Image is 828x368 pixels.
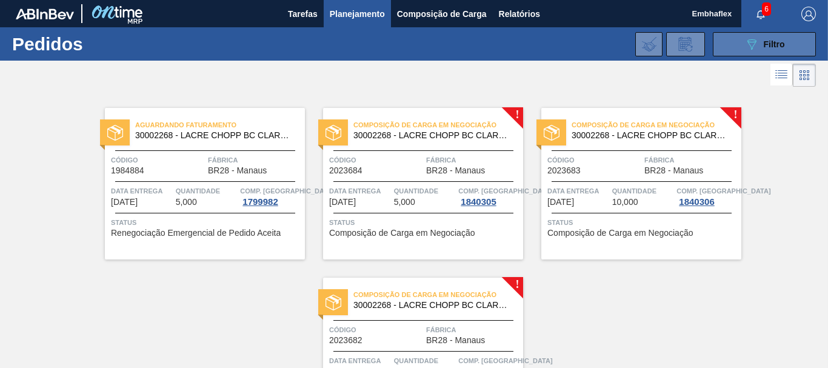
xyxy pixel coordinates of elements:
[176,198,197,207] span: 5,000
[547,198,574,207] span: 14/10/2025
[572,119,741,131] span: Composição de Carga em Negociação
[111,185,173,197] span: Data entrega
[426,154,520,166] span: Fábrica
[458,185,520,207] a: Comp. [GEOGRAPHIC_DATA]1840305
[547,229,693,238] span: Composição de Carga em Negociação
[330,7,385,21] span: Planejamento
[394,185,456,197] span: Quantidade
[547,216,738,229] span: Status
[111,229,281,238] span: Renegociação Emergencial de Pedido Aceita
[12,37,182,51] h1: Pedidos
[676,185,738,207] a: Comp. [GEOGRAPHIC_DATA]1840306
[741,5,780,22] button: Notificações
[240,197,280,207] div: 1799982
[666,32,705,56] div: Solicitação de Revisão de Pedidos
[397,7,487,21] span: Composição de Carga
[329,154,423,166] span: Código
[326,295,341,310] img: status
[111,198,138,207] span: 07/08/2025
[111,216,302,229] span: Status
[208,166,267,175] span: BR28 - Manaus
[135,119,305,131] span: Aguardando Faturamento
[458,185,552,197] span: Comp. Carga
[111,154,205,166] span: Código
[547,166,581,175] span: 2023683
[612,198,638,207] span: 10,000
[612,185,674,197] span: Quantidade
[426,324,520,336] span: Fábrica
[326,125,341,141] img: status
[329,198,356,207] span: 14/10/2025
[713,32,816,56] button: Filtro
[353,289,523,301] span: Composição de Carga em Negociação
[644,166,703,175] span: BR28 - Manaus
[208,154,302,166] span: Fábrica
[499,7,540,21] span: Relatórios
[394,355,456,367] span: Quantidade
[111,166,144,175] span: 1984884
[240,185,302,207] a: Comp. [GEOGRAPHIC_DATA]1799982
[547,185,609,197] span: Data entrega
[547,154,641,166] span: Código
[107,125,123,141] img: status
[87,108,305,259] a: statusAguardando Faturamento30002268 - LACRE CHOPP BC CLARO AF IN65Código1984884FábricaBR28 - Man...
[329,355,391,367] span: Data entrega
[16,8,74,19] img: TNhmsLtSVTkK8tSr43FrP2fwEKptu5GPRR3wAAAABJRU5ErkJggg==
[572,131,732,140] span: 30002268 - LACRE CHOPP BC CLARO AF IN65
[240,185,334,197] span: Comp. Carga
[288,7,318,21] span: Tarefas
[305,108,523,259] a: !statusComposição de Carga em Negociação30002268 - LACRE CHOPP BC CLARO AF IN65Código2023684Fábri...
[544,125,559,141] img: status
[764,39,785,49] span: Filtro
[644,154,738,166] span: Fábrica
[793,64,816,87] div: Visão em Cards
[329,166,362,175] span: 2023684
[635,32,663,56] div: Importar Negociações dos Pedidos
[329,324,423,336] span: Código
[176,185,238,197] span: Quantidade
[329,185,391,197] span: Data entrega
[801,7,816,21] img: Logout
[676,197,716,207] div: 1840306
[426,336,485,345] span: BR28 - Manaus
[676,185,770,197] span: Comp. Carga
[329,216,520,229] span: Status
[329,229,475,238] span: Composição de Carga em Negociação
[770,64,793,87] div: Visão em Lista
[458,197,498,207] div: 1840305
[523,108,741,259] a: !statusComposição de Carga em Negociação30002268 - LACRE CHOPP BC CLARO AF IN65Código2023683Fábri...
[353,301,513,310] span: 30002268 - LACRE CHOPP BC CLARO AF IN65
[329,336,362,345] span: 2023682
[458,355,552,367] span: Comp. Carga
[353,119,523,131] span: Composição de Carga em Negociação
[394,198,415,207] span: 5,000
[353,131,513,140] span: 30002268 - LACRE CHOPP BC CLARO AF IN65
[762,2,771,16] span: 6
[426,166,485,175] span: BR28 - Manaus
[135,131,295,140] span: 30002268 - LACRE CHOPP BC CLARO AF IN65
